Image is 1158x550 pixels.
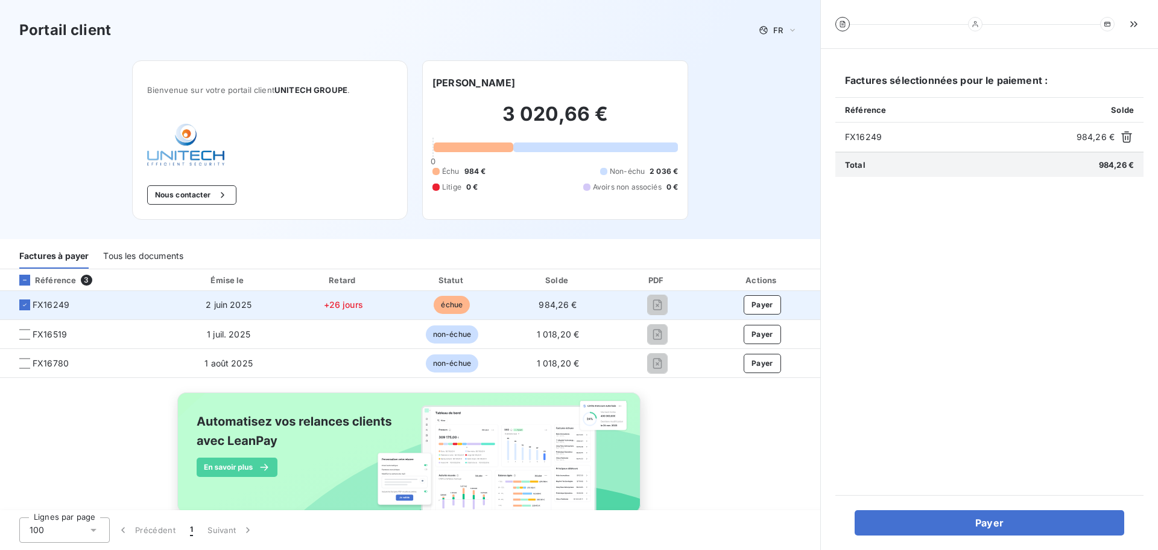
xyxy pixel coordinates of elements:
span: UNITECH GROUPE [274,85,347,95]
span: 1 août 2025 [204,358,253,368]
span: Bienvenue sur votre portail client . [147,85,393,95]
span: non-échue [426,325,478,344]
button: 1 [183,517,200,543]
span: Avoirs non associés [593,182,662,193]
span: non-échue [426,354,478,373]
span: Total [845,160,865,170]
span: FX16249 [33,299,69,311]
div: Tous les documents [103,243,183,269]
div: PDF [613,274,702,286]
span: FX16519 [33,328,67,341]
button: Nous contacter [147,185,236,205]
h6: Factures sélectionnées pour le paiement : [835,73,1144,97]
span: échue [434,296,470,314]
span: 984 € [464,166,486,177]
span: 984,26 € [1099,160,1134,170]
h6: [PERSON_NAME] [432,75,515,90]
div: Factures à payer [19,243,89,269]
div: Actions [707,274,818,286]
span: 2 juin 2025 [206,299,252,310]
span: 984,26 € [539,299,577,310]
button: Précédent [110,517,183,543]
span: 0 [431,156,435,166]
span: 3 [81,275,92,286]
div: Statut [400,274,503,286]
span: 1 018,20 € [537,358,580,368]
span: Échu [442,166,460,177]
span: Référence [845,105,886,115]
img: Company logo [147,124,224,166]
div: Émise le [171,274,286,286]
button: Payer [855,510,1124,536]
button: Payer [744,295,781,315]
span: 1 juil. 2025 [207,329,250,339]
span: Non-échu [610,166,645,177]
span: 2 036 € [650,166,678,177]
div: Solde [508,274,607,286]
span: FX16249 [845,131,1072,143]
span: 984,26 € [1077,131,1115,143]
button: Payer [744,325,781,344]
span: 1 018,20 € [537,329,580,339]
span: Solde [1111,105,1134,115]
span: 100 [30,524,44,536]
span: +26 jours [324,299,363,310]
span: 1 [190,524,193,536]
div: Retard [291,274,396,286]
span: Litige [442,182,461,193]
div: Référence [10,275,76,286]
span: FR [773,25,783,35]
span: 0 € [666,182,678,193]
h2: 3 020,66 € [432,102,678,138]
button: Suivant [200,517,261,543]
button: Payer [744,354,781,373]
img: banner [166,385,654,534]
span: 0 € [466,182,478,193]
h3: Portail client [19,19,111,41]
span: FX16780 [33,357,69,369]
